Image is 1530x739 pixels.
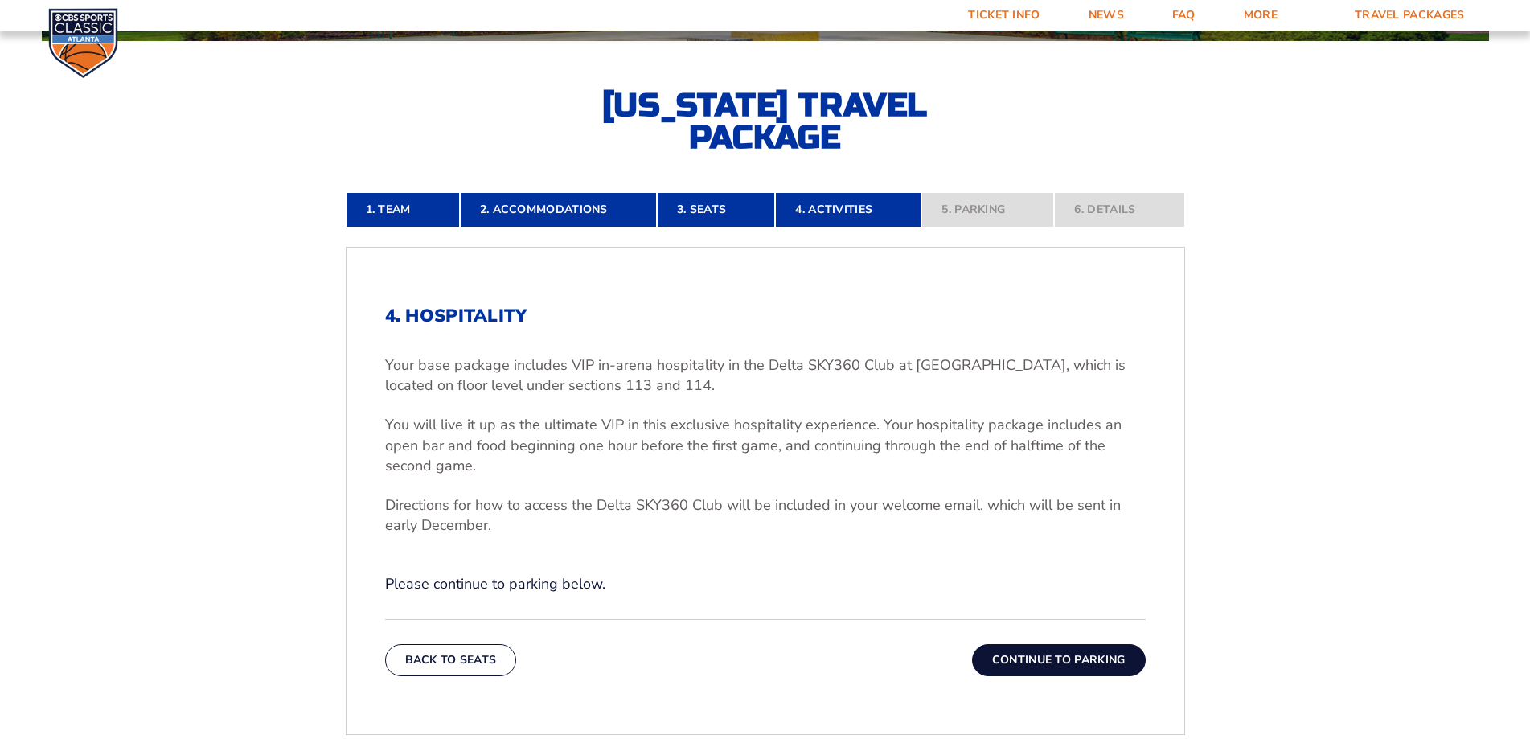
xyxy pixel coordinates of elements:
[385,644,517,676] button: Back To Seats
[589,89,942,154] h2: [US_STATE] Travel Package
[385,574,1146,594] p: Please continue to parking below.
[460,192,657,228] a: 2. Accommodations
[385,415,1146,476] p: You will live it up as the ultimate VIP in this exclusive hospitality experience. Your hospitalit...
[972,644,1146,676] button: Continue To Parking
[657,192,775,228] a: 3. Seats
[385,306,1146,326] h2: 4. Hospitality
[385,355,1146,396] p: Your base package includes VIP in-arena hospitality in the Delta SKY360 Club at [GEOGRAPHIC_DATA]...
[48,8,118,78] img: CBS Sports Classic
[346,192,460,228] a: 1. Team
[385,495,1146,536] p: Directions for how to access the Delta SKY360 Club will be included in your welcome email, which ...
